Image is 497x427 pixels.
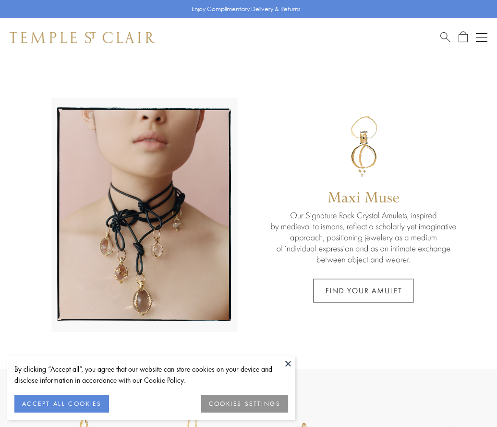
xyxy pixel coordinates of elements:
a: Open Shopping Bag [459,31,468,43]
p: Enjoy Complimentary Delivery & Returns [192,4,301,14]
div: By clicking “Accept all”, you agree that our website can store cookies on your device and disclos... [14,364,288,386]
button: ACCEPT ALL COOKIES [14,395,109,413]
img: Temple St. Clair [10,32,155,43]
button: Open navigation [476,32,487,43]
button: COOKIES SETTINGS [201,395,288,413]
a: Search [440,31,450,43]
